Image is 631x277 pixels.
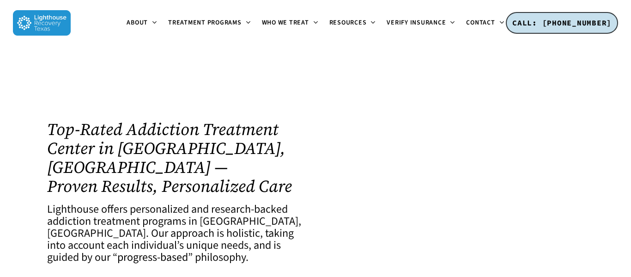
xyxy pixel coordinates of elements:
a: Verify Insurance [381,19,461,27]
span: Contact [466,18,495,27]
a: Contact [461,19,510,27]
a: Treatment Programs [163,19,256,27]
span: Treatment Programs [168,18,242,27]
a: Who We Treat [256,19,324,27]
a: progress-based [117,249,188,265]
span: Resources [329,18,367,27]
span: CALL: [PHONE_NUMBER] [512,18,612,27]
h1: Top-Rated Addiction Treatment Center in [GEOGRAPHIC_DATA], [GEOGRAPHIC_DATA] — Proven Results, Pe... [47,120,304,196]
h4: Lighthouse offers personalized and research-backed addiction treatment programs in [GEOGRAPHIC_DA... [47,203,304,264]
a: CALL: [PHONE_NUMBER] [506,12,618,34]
span: About [127,18,148,27]
img: Lighthouse Recovery Texas [13,10,71,36]
a: Resources [324,19,382,27]
a: About [121,19,163,27]
span: Who We Treat [262,18,309,27]
span: Verify Insurance [387,18,446,27]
